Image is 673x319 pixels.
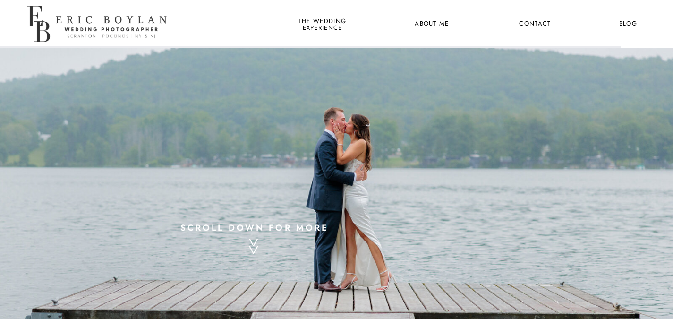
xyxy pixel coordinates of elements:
a: About Me [409,18,455,30]
a: Blog [611,18,646,30]
a: Contact [518,18,553,30]
a: scroll down for more [173,220,337,233]
a: the wedding experience [297,18,348,30]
